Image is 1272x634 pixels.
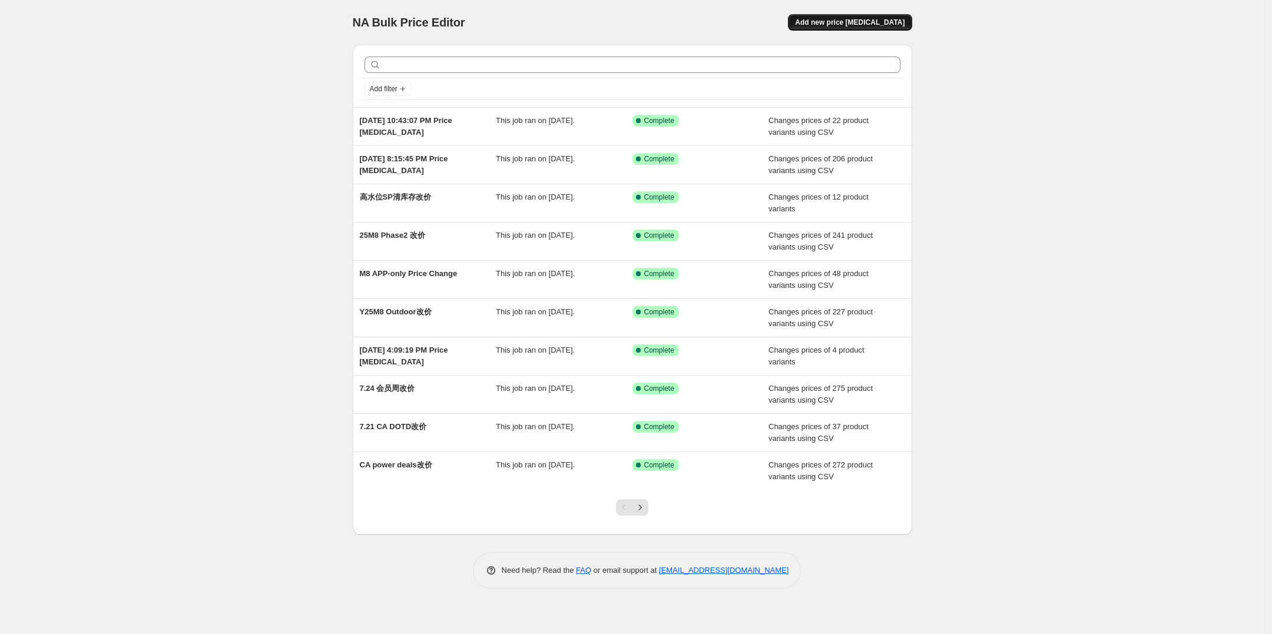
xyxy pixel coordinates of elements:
span: Changes prices of 12 product variants [768,192,869,213]
span: 7.21 CA DOTD改价 [360,422,427,431]
a: [EMAIL_ADDRESS][DOMAIN_NAME] [659,566,789,575]
span: [DATE] 4:09:19 PM Price [MEDICAL_DATA] [360,346,448,366]
span: Complete [644,231,674,240]
span: Complete [644,269,674,278]
span: Changes prices of 241 product variants using CSV [768,231,873,251]
span: This job ran on [DATE]. [496,154,575,163]
span: Changes prices of 48 product variants using CSV [768,269,869,290]
span: Complete [644,307,674,317]
span: NA Bulk Price Editor [353,16,465,29]
span: This job ran on [DATE]. [496,384,575,393]
span: 7.24 会员周改价 [360,384,415,393]
span: Complete [644,384,674,393]
span: This job ran on [DATE]. [496,422,575,431]
a: FAQ [576,566,591,575]
span: [DATE] 8:15:45 PM Price [MEDICAL_DATA] [360,154,448,175]
span: or email support at [591,566,659,575]
span: [DATE] 10:43:07 PM Price [MEDICAL_DATA] [360,116,452,137]
span: Add new price [MEDICAL_DATA] [795,18,905,27]
span: Changes prices of 275 product variants using CSV [768,384,873,404]
span: Complete [644,116,674,125]
span: This job ran on [DATE]. [496,269,575,278]
button: Next [632,499,648,516]
span: Changes prices of 272 product variants using CSV [768,460,873,481]
nav: Pagination [616,499,648,516]
span: This job ran on [DATE]. [496,192,575,201]
span: M8 APP-only Price Change [360,269,458,278]
span: CA power deals改价 [360,460,432,469]
span: Add filter [370,84,397,94]
span: Need help? Read the [502,566,577,575]
span: This job ran on [DATE]. [496,116,575,125]
span: Y25M8 Outdoor改价 [360,307,432,316]
span: This job ran on [DATE]. [496,231,575,240]
span: Changes prices of 37 product variants using CSV [768,422,869,443]
span: Complete [644,422,674,431]
span: 25M8 Phase2 改价 [360,231,425,240]
span: Complete [644,192,674,202]
span: Complete [644,346,674,355]
span: This job ran on [DATE]. [496,460,575,469]
span: Changes prices of 206 product variants using CSV [768,154,873,175]
button: Add filter [365,82,412,96]
span: Complete [644,460,674,470]
span: This job ran on [DATE]. [496,307,575,316]
button: Add new price [MEDICAL_DATA] [788,14,912,31]
span: Changes prices of 227 product variants using CSV [768,307,873,328]
span: This job ran on [DATE]. [496,346,575,354]
span: Complete [644,154,674,164]
span: 高水位SP清库存改价 [360,192,431,201]
span: Changes prices of 22 product variants using CSV [768,116,869,137]
span: Changes prices of 4 product variants [768,346,864,366]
